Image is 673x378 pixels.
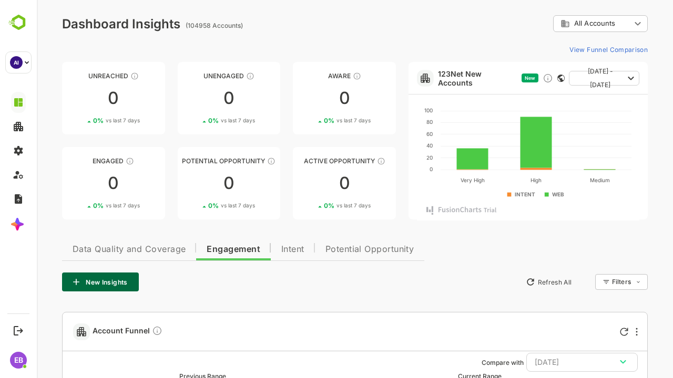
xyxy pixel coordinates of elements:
[256,175,359,192] div: 0
[115,325,126,338] div: Compare Funnel to any previous dates, and click on any plot in the current funnel to view the det...
[256,72,359,80] div: Aware
[445,359,487,366] ag: Compare with
[390,119,396,125] text: 80
[141,175,244,192] div: 0
[141,157,244,165] div: Potential Opportunity
[69,117,103,124] span: vs last 7 days
[390,142,396,149] text: 40
[488,75,498,81] span: New
[170,245,223,254] span: Engagement
[494,177,505,184] text: High
[69,202,103,209] span: vs last 7 days
[25,175,128,192] div: 0
[149,22,209,29] ag: (104958 Accounts)
[171,202,218,209] div: 0 %
[390,154,396,161] text: 20
[390,131,396,137] text: 60
[184,202,218,209] span: vs last 7 days
[516,14,611,34] div: All Accounts
[498,355,593,369] div: [DATE]
[89,157,97,165] div: These accounts are warm, further nurturing would qualify them to MQAs
[401,69,481,87] a: 123Net New Accounts
[171,117,218,124] div: 0 %
[25,90,128,107] div: 0
[287,202,334,209] div: 0 %
[316,72,324,80] div: These accounts have just entered the buying cycle and need further nurturing
[506,73,516,83] div: Discover new ICP-fit accounts showing engagement — via intent surges, anonymous website visits, L...
[94,72,102,80] div: These accounts have not been engaged with for a defined time period
[537,19,578,27] span: All Accounts
[423,177,447,184] text: Very High
[393,166,396,172] text: 0
[209,72,218,80] div: These accounts have not shown enough engagement and need nurturing
[289,245,378,254] span: Potential Opportunity
[25,72,128,80] div: Unreached
[56,325,126,338] span: Account Funnel
[575,278,594,286] div: Filters
[184,117,218,124] span: vs last 7 days
[25,62,128,134] a: UnreachedThese accounts have not been engaged with for a defined time period00%vs last 7 days
[287,117,334,124] div: 0 %
[11,323,25,338] button: Logout
[340,157,349,165] div: These accounts have open opportunities which might be at any of the Sales Stages
[300,202,334,209] span: vs last 7 days
[256,147,359,219] a: Active OpportunityThese accounts have open opportunities which might be at any of the Sales Stage...
[388,107,396,113] text: 100
[300,117,334,124] span: vs last 7 days
[521,75,528,82] div: This card does not support filter and segments
[541,65,587,92] span: [DATE] - [DATE]
[141,72,244,80] div: Unengaged
[56,117,103,124] div: 0 %
[141,147,244,219] a: Potential OpportunityThese accounts are MQAs and can be passed on to Inside Sales00%vs last 7 days
[524,19,594,28] div: All Accounts
[553,177,573,183] text: Medium
[256,157,359,165] div: Active Opportunity
[56,202,103,209] div: 0 %
[599,328,601,336] div: More
[490,353,601,372] button: [DATE]
[583,328,592,336] div: Refresh
[484,274,539,290] button: Refresh All
[141,90,244,107] div: 0
[10,352,27,369] div: EB
[10,56,23,69] div: AI
[25,147,128,219] a: EngagedThese accounts are warm, further nurturing would qualify them to MQAs00%vs last 7 days
[230,157,239,165] div: These accounts are MQAs and can be passed on to Inside Sales
[256,62,359,134] a: AwareThese accounts have just entered the buying cycle and need further nurturing00%vs last 7 days
[532,71,603,86] button: [DATE] - [DATE]
[36,245,149,254] span: Data Quality and Coverage
[5,13,32,33] img: BambooboxLogoMark.f1c84d78b4c51b1a7b5f700c9845e183.svg
[244,245,268,254] span: Intent
[574,272,611,291] div: Filters
[528,41,611,58] button: View Funnel Comparison
[25,16,144,31] div: Dashboard Insights
[25,157,128,165] div: Engaged
[141,62,244,134] a: UnengagedThese accounts have not shown enough engagement and need nurturing00%vs last 7 days
[256,90,359,107] div: 0
[25,272,102,291] button: New Insights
